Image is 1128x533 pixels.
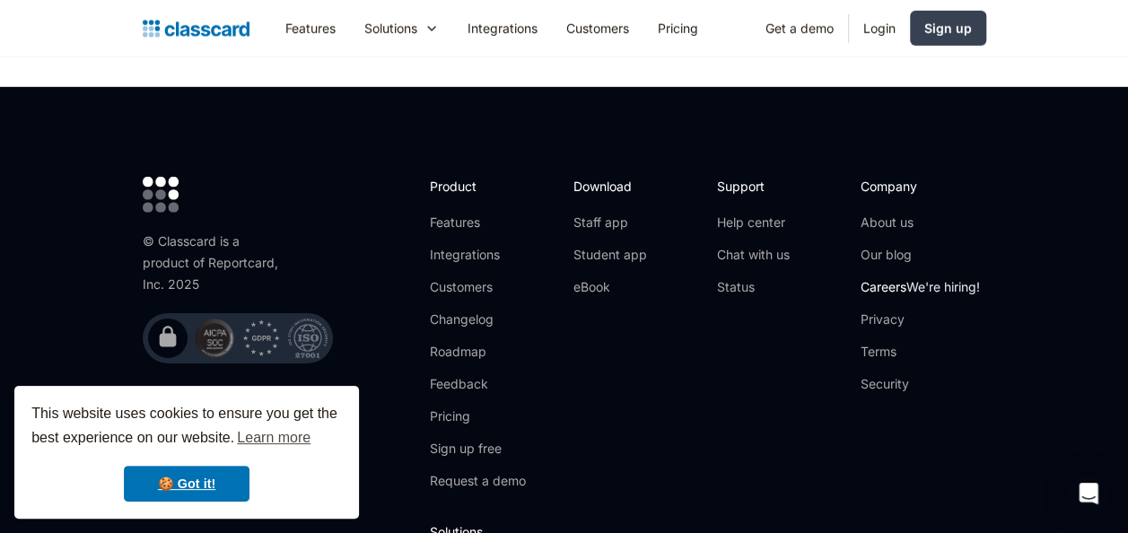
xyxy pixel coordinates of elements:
a: learn more about cookies [234,424,313,451]
a: home [143,16,249,41]
h2: Download [573,177,647,196]
a: Login [849,8,910,48]
a: Request a demo [430,472,526,490]
div: Sign up [924,19,972,38]
div: Open Intercom Messenger [1067,472,1110,515]
a: Features [430,214,526,232]
a: Status [717,278,790,296]
a: CareersWe're hiring! [861,278,980,296]
a: Pricing [430,407,526,425]
a: Privacy [861,310,980,328]
a: Sign up free [430,440,526,458]
a: Integrations [430,246,526,264]
div: Solutions [364,19,417,38]
a: Pricing [643,8,713,48]
h2: Support [717,177,790,196]
a: eBook [573,278,647,296]
span: We're hiring! [906,279,980,294]
a: Feedback [430,375,526,393]
div: cookieconsent [14,386,359,519]
a: Get a demo [751,8,848,48]
h2: Product [430,177,526,196]
a: Chat with us [717,246,790,264]
a: Features [271,8,350,48]
a: Our blog [861,246,980,264]
span: This website uses cookies to ensure you get the best experience on our website. [31,403,342,451]
a: dismiss cookie message [124,466,249,502]
a: Customers [552,8,643,48]
a: Changelog [430,310,526,328]
a: About us [861,214,980,232]
a: Help center [717,214,790,232]
a: Roadmap [430,343,526,361]
a: Security [861,375,980,393]
a: Terms [861,343,980,361]
a: Integrations [453,8,552,48]
h2: Company [861,177,980,196]
a: Staff app [573,214,647,232]
a: Student app [573,246,647,264]
a: Sign up [910,11,986,46]
div: Solutions [350,8,453,48]
div: © Classcard is a product of Reportcard, Inc. 2025 [143,231,286,295]
a: Customers [430,278,526,296]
